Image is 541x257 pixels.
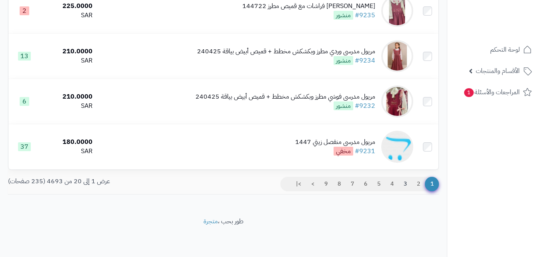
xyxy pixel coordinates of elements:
[463,87,520,98] span: المراجعات والأسئلة
[18,142,31,151] span: 37
[452,40,536,59] a: لوحة التحكم
[334,147,353,156] span: مخفي
[398,177,412,191] a: 3
[242,2,375,11] div: [PERSON_NAME] فراشات مع قميص مطرز 144722
[306,177,320,191] a: >
[346,177,359,191] a: 7
[381,40,413,72] img: مريول مدرسي وردي مطرز وبكشكش مخطط + قميص أبيض بياقة 240425
[20,6,29,15] span: 2
[385,177,399,191] a: 4
[195,92,375,101] div: مريول مدرسي فوشي مطرز وبكشكش مخطط + قميص أبيض بياقة 240425
[372,177,386,191] a: 5
[381,85,413,117] img: مريول مدرسي فوشي مطرز وبكشكش مخطط + قميص أبيض بياقة 240425
[355,146,375,156] a: #9231
[332,177,346,191] a: 8
[20,97,29,106] span: 6
[44,138,93,147] div: 180.0000
[44,56,93,65] div: SAR
[203,217,218,226] a: متجرة
[44,2,93,11] div: 225.0000
[291,177,306,191] a: >|
[355,56,375,65] a: #9234
[355,10,375,20] a: #9235
[295,138,375,147] div: مريول مدرسي منفصل زيتي 1447
[44,11,93,20] div: SAR
[476,65,520,77] span: الأقسام والمنتجات
[490,44,520,55] span: لوحة التحكم
[334,101,353,110] span: منشور
[197,47,375,56] div: مريول مدرسي وردي مطرز وبكشكش مخطط + قميص أبيض بياقة 240425
[44,92,93,101] div: 210.0000
[359,177,372,191] a: 6
[334,56,353,65] span: منشور
[18,52,31,61] span: 13
[44,101,93,111] div: SAR
[319,177,333,191] a: 9
[452,83,536,102] a: المراجعات والأسئلة1
[355,101,375,111] a: #9232
[425,177,439,191] span: 1
[412,177,425,191] a: 2
[487,18,533,35] img: logo-2.png
[2,177,223,186] div: عرض 1 إلى 20 من 4693 (235 صفحات)
[334,11,353,20] span: منشور
[381,131,413,163] img: مريول مدرسي منفصل زيتي 1447
[44,47,93,56] div: 210.0000
[44,147,93,156] div: SAR
[464,88,474,97] span: 1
